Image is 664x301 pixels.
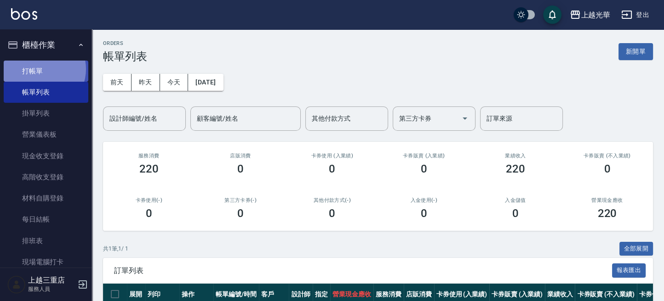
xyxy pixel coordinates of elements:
h2: 卡券使用(-) [114,197,183,203]
a: 帳單列表 [4,82,88,103]
a: 新開單 [618,47,653,56]
button: 報表匯出 [612,263,646,278]
p: 服務人員 [28,285,75,293]
h2: 卡券販賣 (不入業績) [572,153,642,159]
h2: 店販消費 [206,153,275,159]
button: save [543,6,561,24]
h3: 220 [139,162,159,175]
div: 上越光華 [581,9,610,21]
h2: 營業現金應收 [572,197,642,203]
h2: 入金儲值 [481,197,550,203]
button: 上越光華 [566,6,614,24]
h2: ORDERS [103,40,147,46]
h3: 220 [597,207,617,220]
h3: 0 [512,207,519,220]
img: Person [7,275,26,294]
a: 掛單列表 [4,103,88,124]
h3: 0 [237,207,244,220]
img: Logo [11,8,37,20]
h3: 0 [146,207,152,220]
button: 前天 [103,74,132,91]
h2: 其他付款方式(-) [298,197,367,203]
h2: 卡券使用 (入業績) [298,153,367,159]
p: 共 1 筆, 1 / 1 [103,245,128,253]
h2: 業績收入 [481,153,550,159]
button: 新開單 [618,43,653,60]
a: 材料自購登錄 [4,188,88,209]
a: 高階收支登錄 [4,167,88,188]
button: 今天 [160,74,189,91]
h5: 上越三重店 [28,276,75,285]
h3: 帳單列表 [103,50,147,63]
h2: 卡券販賣 (入業績) [389,153,458,159]
button: Open [458,111,472,126]
a: 現場電腦打卡 [4,251,88,273]
h2: 第三方卡券(-) [206,197,275,203]
h3: 220 [506,162,525,175]
button: 昨天 [132,74,160,91]
a: 打帳單 [4,61,88,82]
h3: 0 [237,162,244,175]
h3: 0 [421,207,427,220]
button: [DATE] [188,74,223,91]
h3: 服務消費 [114,153,183,159]
button: 全部展開 [619,242,653,256]
span: 訂單列表 [114,266,612,275]
h3: 0 [421,162,427,175]
a: 報表匯出 [612,266,646,274]
button: 櫃檯作業 [4,33,88,57]
a: 營業儀表板 [4,124,88,145]
a: 每日結帳 [4,209,88,230]
h3: 0 [604,162,610,175]
h3: 0 [329,207,335,220]
h3: 0 [329,162,335,175]
h2: 入金使用(-) [389,197,458,203]
a: 現金收支登錄 [4,145,88,167]
button: 登出 [618,6,653,23]
a: 排班表 [4,230,88,251]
